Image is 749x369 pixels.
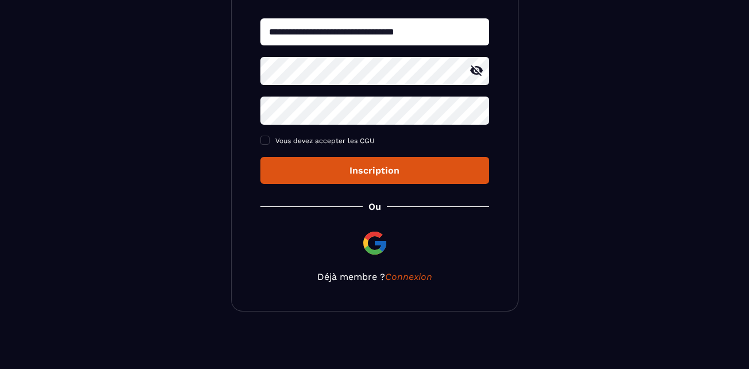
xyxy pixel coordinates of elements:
[275,137,375,145] span: Vous devez accepter les CGU
[368,201,381,212] p: Ou
[260,157,489,184] button: Inscription
[260,271,489,282] p: Déjà membre ?
[270,165,480,176] div: Inscription
[361,229,389,257] img: google
[385,271,432,282] a: Connexion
